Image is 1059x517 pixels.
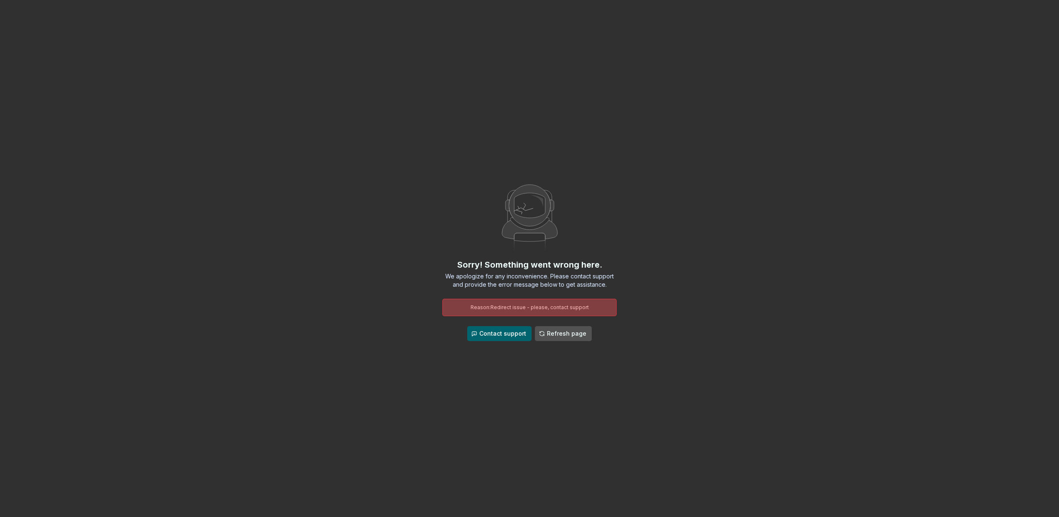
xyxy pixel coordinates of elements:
[535,326,592,341] button: Refresh page
[471,304,589,310] span: Reason: Redirect issue - please, contact support
[479,329,526,338] span: Contact support
[442,272,617,289] div: We apologize for any inconvenience. Please contact support and provide the error message below to...
[467,326,532,341] button: Contact support
[547,329,586,338] span: Refresh page
[457,259,602,271] div: Sorry! Something went wrong here.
